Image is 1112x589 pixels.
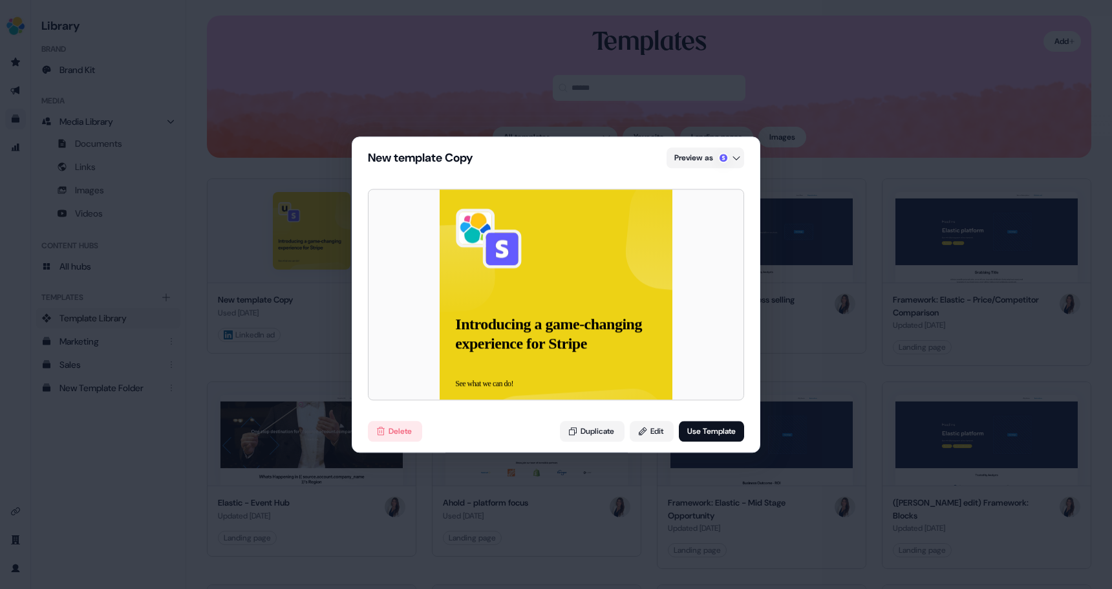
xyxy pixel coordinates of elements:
[455,315,654,354] p: Introducing a game-changing experience for Stripe
[679,421,744,442] button: Use Template
[455,374,654,394] p: See what we can do!
[667,147,744,168] button: Preview as
[560,421,625,442] button: Duplicate
[674,151,713,164] span: Preview as
[630,421,674,442] button: Edit
[368,150,473,166] div: New template Copy
[368,421,422,442] button: Delete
